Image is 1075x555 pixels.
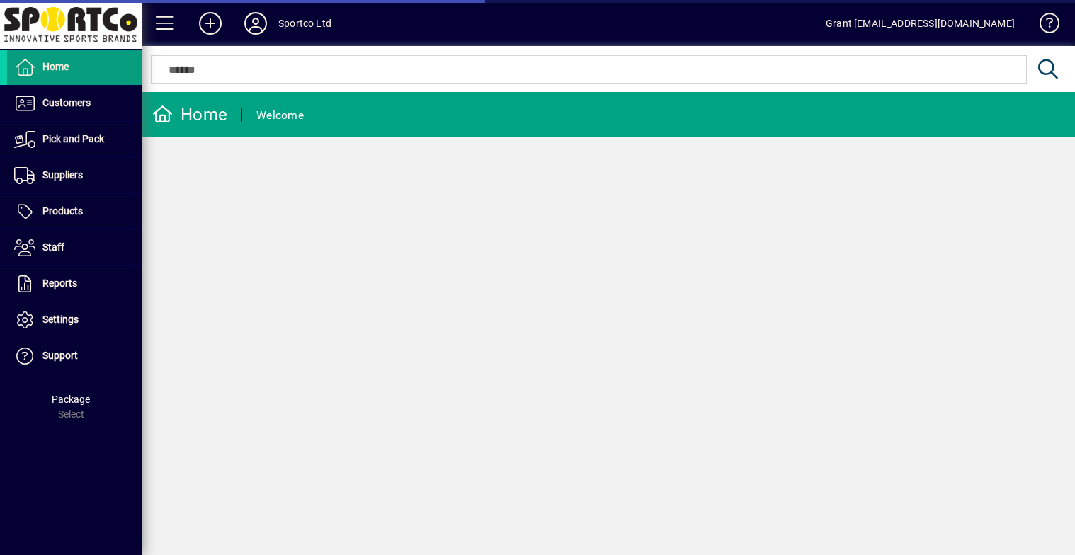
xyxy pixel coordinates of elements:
[7,122,142,157] a: Pick and Pack
[42,169,83,181] span: Suppliers
[42,350,78,361] span: Support
[1029,3,1057,49] a: Knowledge Base
[826,12,1015,35] div: Grant [EMAIL_ADDRESS][DOMAIN_NAME]
[7,194,142,229] a: Products
[42,133,104,144] span: Pick and Pack
[7,230,142,265] a: Staff
[42,97,91,108] span: Customers
[278,12,331,35] div: Sportco Ltd
[188,11,233,36] button: Add
[7,266,142,302] a: Reports
[42,241,64,253] span: Staff
[42,314,79,325] span: Settings
[233,11,278,36] button: Profile
[52,394,90,405] span: Package
[42,61,69,72] span: Home
[7,86,142,121] a: Customers
[7,302,142,338] a: Settings
[42,277,77,289] span: Reports
[256,104,304,127] div: Welcome
[7,158,142,193] a: Suppliers
[152,103,227,126] div: Home
[42,205,83,217] span: Products
[7,338,142,374] a: Support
